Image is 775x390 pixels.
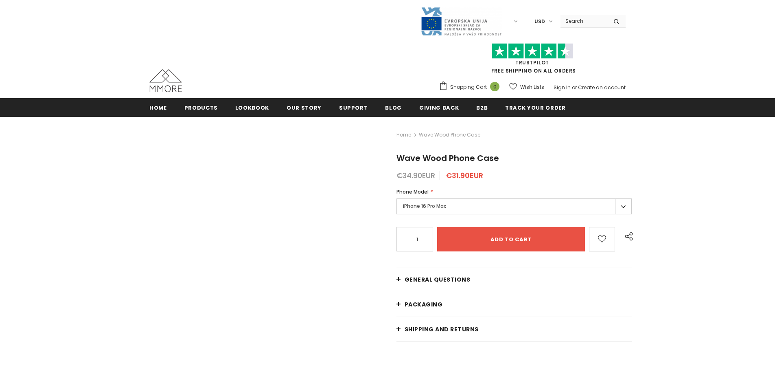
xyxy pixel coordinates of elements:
a: Home [149,98,167,117]
a: General Questions [396,267,632,292]
a: Home [396,130,411,140]
span: Giving back [419,104,459,112]
a: Products [184,98,218,117]
a: Shopping Cart 0 [439,81,504,93]
span: Lookbook [235,104,269,112]
span: or [572,84,577,91]
span: Shipping and returns [405,325,479,333]
span: Shopping Cart [450,83,487,91]
span: €31.90EUR [446,170,483,181]
a: PACKAGING [396,292,632,317]
span: Products [184,104,218,112]
input: Search Site [560,15,607,27]
a: Wish Lists [509,80,544,94]
span: 0 [490,82,499,91]
label: iPhone 16 Pro Max [396,198,632,214]
img: Javni Razpis [420,7,502,36]
span: General Questions [405,275,471,284]
span: Home [149,104,167,112]
span: Blog [385,104,402,112]
span: Our Story [287,104,322,112]
input: Add to cart [437,227,585,251]
span: Track your order [505,104,565,112]
a: B2B [476,98,488,117]
a: Trustpilot [515,59,549,66]
a: Sign In [554,84,571,91]
span: Wave Wood Phone Case [419,130,480,140]
span: B2B [476,104,488,112]
a: Our Story [287,98,322,117]
a: Giving back [419,98,459,117]
a: Javni Razpis [420,18,502,24]
span: FREE SHIPPING ON ALL ORDERS [439,47,626,74]
img: MMORE Cases [149,69,182,92]
a: Track your order [505,98,565,117]
img: Trust Pilot Stars [492,43,573,59]
span: USD [534,18,545,26]
span: €34.90EUR [396,170,435,181]
span: Wish Lists [520,83,544,91]
span: support [339,104,368,112]
span: Wave Wood Phone Case [396,152,499,164]
span: Phone Model [396,188,429,195]
a: Create an account [578,84,626,91]
span: PACKAGING [405,300,443,308]
a: Blog [385,98,402,117]
a: support [339,98,368,117]
a: Shipping and returns [396,317,632,342]
a: Lookbook [235,98,269,117]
